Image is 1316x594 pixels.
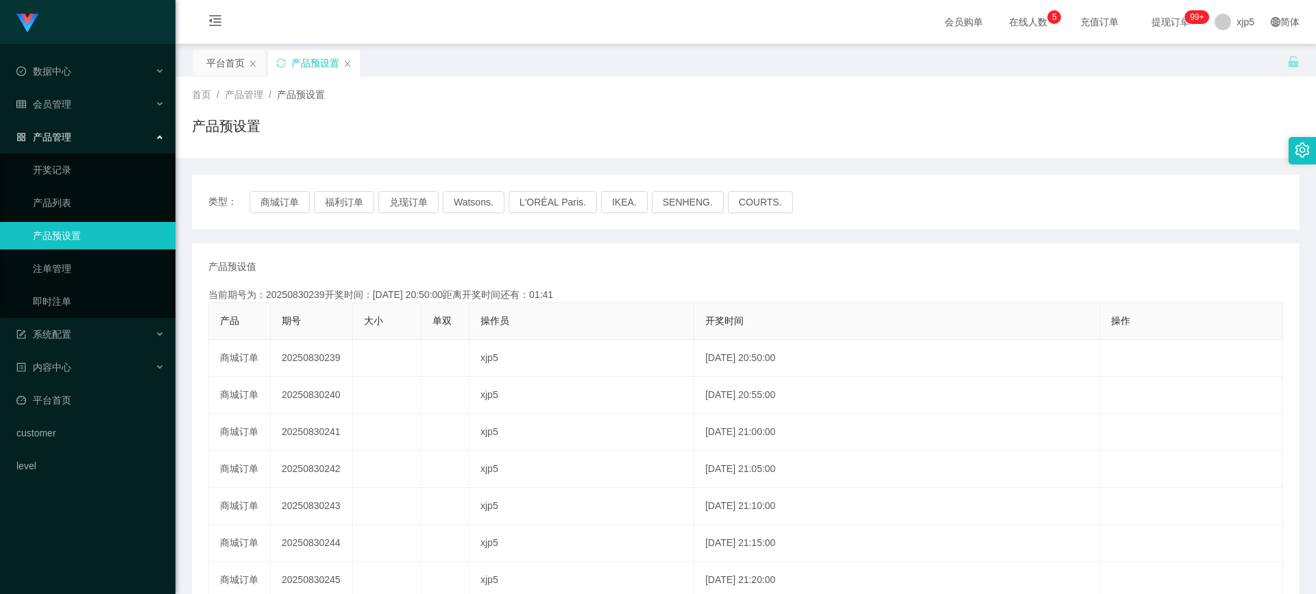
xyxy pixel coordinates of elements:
i: 图标: profile [16,362,26,372]
i: 图标: close [343,60,352,68]
i: 图标: table [16,99,26,109]
div: 当前期号为：20250830239开奖时间：[DATE] 20:50:00距离开奖时间还有：01:41 [208,288,1283,302]
span: 会员管理 [16,99,71,110]
h1: 产品预设置 [192,116,260,136]
button: COURTS. [728,191,793,213]
button: 商城订单 [249,191,310,213]
span: 产品 [220,315,239,326]
span: 操作员 [480,315,509,326]
td: xjp5 [470,451,694,488]
span: 数据中心 [16,66,71,77]
a: 产品预设置 [33,222,164,249]
button: L'ORÉAL Paris. [509,191,597,213]
td: 商城订单 [209,414,271,451]
td: 20250830241 [271,414,353,451]
button: SENHENG. [652,191,724,213]
i: 图标: form [16,330,26,339]
td: [DATE] 21:15:00 [694,525,1100,562]
span: 大小 [364,315,383,326]
td: 20250830243 [271,488,353,525]
td: xjp5 [470,377,694,414]
a: 开奖记录 [33,156,164,184]
span: 类型： [208,191,249,213]
td: [DATE] 20:50:00 [694,340,1100,377]
td: 20250830239 [271,340,353,377]
td: 商城订单 [209,377,271,414]
td: [DATE] 21:05:00 [694,451,1100,488]
a: 注单管理 [33,255,164,282]
span: 提现订单 [1145,17,1197,27]
td: 商城订单 [209,525,271,562]
span: 产品管理 [16,132,71,143]
i: 图标: unlock [1287,55,1300,68]
button: 福利订单 [314,191,374,213]
a: level [16,452,164,480]
a: customer [16,419,164,447]
span: 操作 [1111,315,1130,326]
span: 内容中心 [16,362,71,373]
div: 产品预设置 [291,50,339,76]
span: 首页 [192,89,211,100]
a: 图标: dashboard平台首页 [16,386,164,414]
p: 5 [1052,10,1057,24]
sup: 5 [1047,10,1061,24]
i: 图标: setting [1295,143,1310,158]
div: 平台首页 [206,50,245,76]
td: 商城订单 [209,488,271,525]
td: [DATE] 20:55:00 [694,377,1100,414]
td: xjp5 [470,488,694,525]
td: xjp5 [470,414,694,451]
i: 图标: global [1271,17,1280,27]
span: 充值订单 [1073,17,1125,27]
td: xjp5 [470,340,694,377]
span: / [269,89,271,100]
a: 即时注单 [33,288,164,315]
i: 图标: menu-fold [192,1,239,45]
td: 20250830240 [271,377,353,414]
button: 兑现订单 [378,191,439,213]
td: [DATE] 21:10:00 [694,488,1100,525]
span: 产品预设值 [208,260,256,274]
i: 图标: close [249,60,257,68]
i: 图标: check-circle-o [16,66,26,76]
span: / [217,89,219,100]
span: 在线人数 [1002,17,1054,27]
i: 图标: appstore-o [16,132,26,142]
button: IKEA. [601,191,648,213]
i: 图标: sync [276,58,286,68]
td: [DATE] 21:00:00 [694,414,1100,451]
sup: 233 [1184,10,1209,24]
td: xjp5 [470,525,694,562]
td: 20250830244 [271,525,353,562]
button: Watsons. [443,191,504,213]
span: 期号 [282,315,301,326]
span: 产品预设置 [277,89,325,100]
span: 系统配置 [16,329,71,340]
a: 产品列表 [33,189,164,216]
span: 产品管理 [225,89,263,100]
span: 开奖时间 [705,315,744,326]
img: logo.9652507e.png [16,14,38,33]
td: 商城订单 [209,340,271,377]
span: 单双 [432,315,452,326]
td: 20250830242 [271,451,353,488]
td: 商城订单 [209,451,271,488]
